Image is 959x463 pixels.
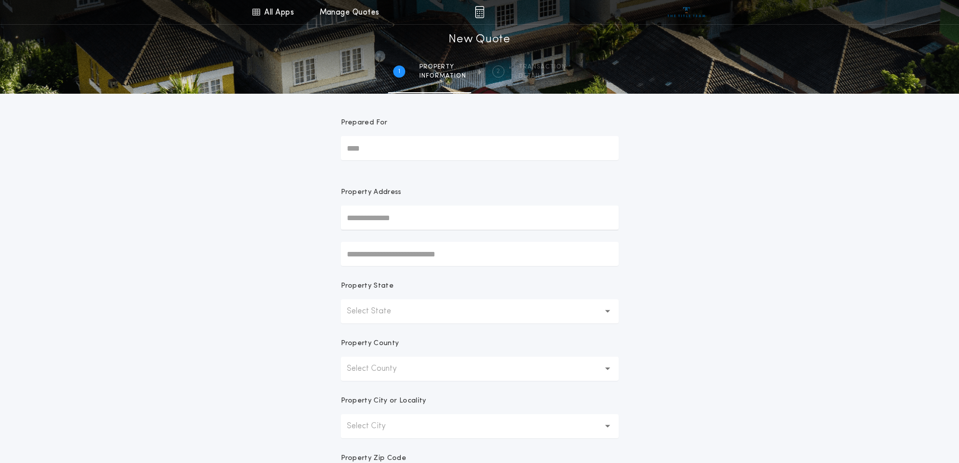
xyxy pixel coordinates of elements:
span: details [519,72,566,80]
p: Prepared For [341,118,388,128]
p: Select City [347,420,402,432]
p: Select County [347,363,413,375]
span: Transaction [519,63,566,71]
p: Select State [347,305,407,317]
input: Prepared For [341,136,619,160]
h2: 1 [398,68,400,76]
button: Select County [341,357,619,381]
img: img [475,6,484,18]
button: Select City [341,414,619,438]
span: Property [419,63,466,71]
h1: New Quote [449,32,510,48]
button: Select State [341,299,619,323]
span: information [419,72,466,80]
img: vs-icon [668,7,705,17]
p: Property Address [341,187,619,197]
h2: 2 [496,68,500,76]
p: Property City or Locality [341,396,426,406]
p: Property County [341,339,399,349]
p: Property State [341,281,394,291]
